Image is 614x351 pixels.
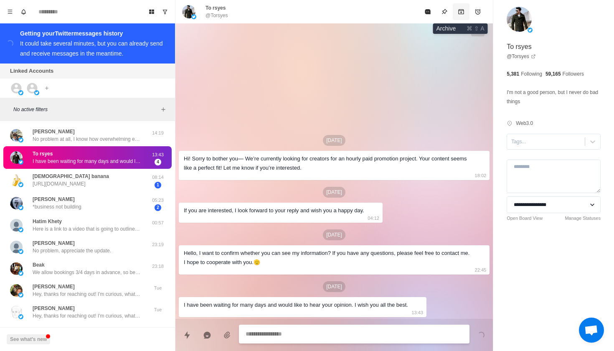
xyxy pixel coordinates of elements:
p: No active filters [13,106,158,113]
div: Getting your Twitter messages history [20,28,165,38]
button: Board View [145,5,158,18]
img: picture [18,160,23,165]
p: Tue [147,306,168,313]
button: Archive [453,3,469,20]
button: See what's new [7,334,50,344]
img: picture [34,90,39,95]
p: *business not building [33,203,81,211]
p: Linked Accounts [10,67,53,75]
button: Menu [3,5,17,18]
img: picture [10,306,23,318]
div: Hi! Sorry to bother you— We’re currently looking for creators for an hourly paid promotion projec... [184,154,471,173]
p: I have been waiting for many days and would like to hear your opinion. I wish you all the best. [33,158,141,165]
button: Mark as read [419,3,436,20]
p: [DATE] [323,187,345,198]
img: picture [10,284,23,297]
p: No problem, appreciate the update. [33,247,111,254]
p: 23:19 [147,241,168,248]
span: 4 [155,159,161,165]
img: picture [18,249,23,254]
p: 14:19 [147,130,168,137]
img: picture [18,292,23,298]
img: picture [18,137,23,142]
a: Open Board View [507,215,543,222]
button: Pin [436,3,453,20]
img: picture [10,241,23,253]
img: picture [10,197,23,209]
p: No problem at all, I know how overwhelming everything can be when starting out. I can support you... [33,135,141,143]
p: Hey, thanks for reaching out! I'm curious, what ultimately has you interested in acquiring a cash... [33,290,141,298]
button: Send message [473,327,490,343]
p: 5,381 [507,70,519,78]
span: 1 [155,182,161,188]
img: picture [18,205,23,210]
p: We allow bookings 3/4 days in advance, so be sure to keep an eye on the link! [33,269,141,276]
img: picture [528,28,533,33]
img: picture [10,262,23,275]
a: Open chat [579,318,604,343]
p: 04:12 [368,214,379,223]
p: To rsyes [507,42,532,52]
p: 13:43 [411,308,423,317]
p: 18:02 [475,171,487,180]
a: @Torsyes [507,53,536,60]
img: picture [10,174,23,186]
p: [PERSON_NAME] [33,326,75,334]
p: Tue [147,285,168,292]
button: Add account [42,83,52,93]
button: Show unread conversations [158,5,172,18]
p: Hatim Khety [33,218,62,225]
p: 22:45 [475,265,487,275]
img: picture [18,271,23,276]
p: To rsyes [206,4,226,12]
p: 05:23 [147,197,168,204]
p: I'm not a good person, but I never do bad things [507,88,601,106]
a: Manage Statuses [565,215,601,222]
p: Web3.0 [516,120,533,127]
img: picture [18,227,23,232]
p: [DATE] [323,229,345,240]
p: @Torsyes [206,12,228,19]
button: Add filters [158,104,168,114]
p: [DATE] [323,281,345,292]
button: Add reminder [469,3,486,20]
img: picture [18,182,23,187]
p: 23:18 [147,263,168,270]
img: picture [182,5,195,18]
span: 2 [155,204,161,211]
p: [PERSON_NAME] [33,239,75,247]
div: If you are interested, I look forward to your reply and wish you a happy day. [184,206,364,215]
p: [DEMOGRAPHIC_DATA] banana [33,173,109,180]
button: Reply with AI [199,327,216,343]
p: To rsyes [33,150,53,158]
p: Followers [563,70,584,78]
p: Following [521,70,542,78]
p: [PERSON_NAME] [33,196,75,203]
p: 59,165 [545,70,561,78]
p: 00:57 [147,219,168,226]
div: Hello, I want to confirm whether you can see my information? If you have any questions, please fe... [184,249,471,267]
p: Here is a link to a video that is going to outline in more depth, what we do and how we can help,... [33,225,141,233]
p: [DATE] [323,135,345,146]
img: picture [18,314,23,319]
p: Beak [33,261,45,269]
button: Notifications [17,5,30,18]
img: picture [18,90,23,95]
p: [PERSON_NAME] [33,128,75,135]
p: 08:14 [147,174,168,181]
p: [PERSON_NAME] [33,283,75,290]
button: Quick replies [179,327,195,343]
p: [URL][DOMAIN_NAME] [33,180,86,188]
img: picture [191,14,196,19]
img: picture [507,7,532,32]
p: 13:43 [147,151,168,158]
button: Add media [219,327,236,343]
img: picture [10,151,23,164]
p: [PERSON_NAME] [33,305,75,312]
img: picture [10,129,23,142]
div: It could take several minutes, but you can already send and receive messages in the meantime. [20,40,163,57]
p: Hey, thanks for reaching out! I'm curious, what ultimately has you interested in acquiring a cash... [33,312,141,320]
div: I have been waiting for many days and would like to hear your opinion. I wish you all the best. [184,300,408,310]
img: picture [10,219,23,231]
